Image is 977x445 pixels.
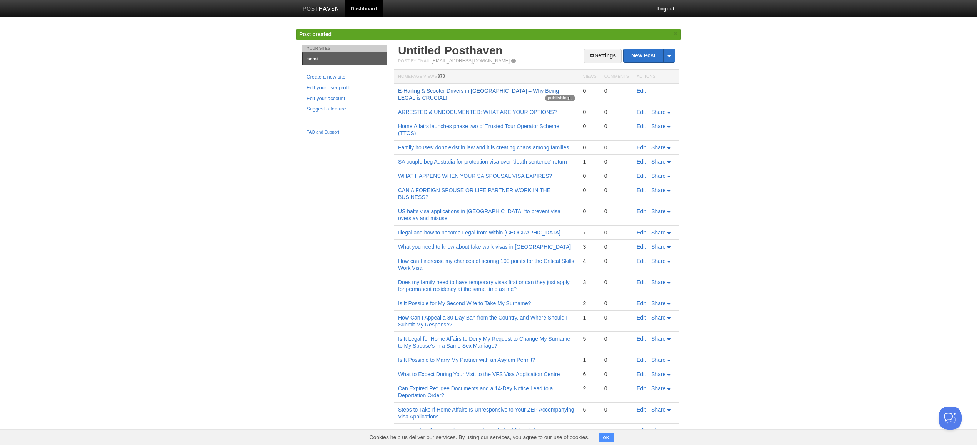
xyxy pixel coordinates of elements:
[651,159,665,165] span: Share
[637,144,646,151] a: Edit
[362,430,597,445] span: Cookies help us deliver our services. By using our services, you agree to our use of cookies.
[583,229,596,236] div: 7
[604,356,629,363] div: 0
[583,109,596,115] div: 0
[604,123,629,130] div: 0
[637,300,646,306] a: Edit
[637,229,646,236] a: Edit
[398,258,574,271] a: How can I increase my chances of scoring 100 points for the Critical Skills Work Visa
[624,49,675,62] a: New Post
[604,258,629,264] div: 0
[398,244,571,250] a: What you need to know about fake work visas in [GEOGRAPHIC_DATA]
[637,258,646,264] a: Edit
[604,144,629,151] div: 0
[637,159,646,165] a: Edit
[651,357,665,363] span: Share
[569,97,572,100] img: loading-tiny-gray.gif
[302,45,387,52] li: Your Sites
[303,53,387,65] a: sami
[604,427,629,434] div: 0
[307,129,382,136] a: FAQ and Support
[307,105,382,113] a: Suggest a feature
[604,371,629,378] div: 0
[583,427,596,434] div: 4
[394,70,579,84] th: Homepage Views
[583,406,596,413] div: 6
[583,300,596,307] div: 2
[637,187,646,193] a: Edit
[604,187,629,194] div: 0
[398,187,550,200] a: CAN A FOREIGN SPOUSE OR LIFE PARTNER WORK IN THE BUSINESS?
[398,385,553,398] a: Can Expired Refugee Documents and a 14-Day Notice Lead to a Deportation Order?
[398,123,559,136] a: Home Affairs launches phase two of Trusted Tour Operator Scheme (TTOS)
[672,29,679,38] a: ×
[651,187,665,193] span: Share
[398,88,559,101] a: E-Hailing & Scooter Drivers in [GEOGRAPHIC_DATA] – Why Being LEGAL is CRUCIAL!
[437,74,445,79] span: 370
[583,144,596,151] div: 0
[651,371,665,377] span: Share
[398,300,531,306] a: Is It Possible for My Second Wife to Take My Surname?
[637,385,646,391] a: Edit
[651,407,665,413] span: Share
[307,84,382,92] a: Edit your user profile
[651,244,665,250] span: Share
[637,88,646,94] a: Edit
[637,279,646,285] a: Edit
[583,385,596,392] div: 2
[398,336,570,349] a: Is It Legal for Home Affairs to Deny My Request to Change My Surname to My Spouse's in a Same-Sex...
[651,315,665,321] span: Share
[651,336,665,342] span: Share
[398,144,569,151] a: Family houses' don't exist in law and it is creating chaos among families
[633,70,679,84] th: Actions
[307,95,382,103] a: Edit your account
[299,31,332,37] span: Post created
[651,258,665,264] span: Share
[637,428,646,434] a: Edit
[398,173,552,179] a: WHAT HAPPENS WHEN YOUR SA SPOUSAL VISA EXPIRES?
[604,314,629,321] div: 0
[604,300,629,307] div: 0
[604,279,629,286] div: 0
[604,172,629,179] div: 0
[600,70,633,84] th: Comments
[583,208,596,215] div: 0
[651,229,665,236] span: Share
[398,208,560,221] a: US halts visa applications in [GEOGRAPHIC_DATA] ‘to prevent visa overstay and misuse'
[398,315,567,328] a: How Can I Appeal a 30-Day Ban from the Country, and Where Should I Submit My Response?
[583,258,596,264] div: 4
[939,407,962,430] iframe: Help Scout Beacon - Open
[307,73,382,81] a: Create a new site
[604,87,629,94] div: 0
[583,187,596,194] div: 0
[583,356,596,363] div: 1
[398,44,503,57] a: Untitled Posthaven
[398,109,557,115] a: ARRESTED & UNDOCUMENTED: WHAT ARE YOUR OPTIONS?
[583,172,596,179] div: 0
[599,433,614,442] button: OK
[651,385,665,391] span: Share
[583,158,596,165] div: 1
[637,357,646,363] a: Edit
[637,371,646,377] a: Edit
[583,371,596,378] div: 6
[637,173,646,179] a: Edit
[637,208,646,214] a: Edit
[584,49,622,63] a: Settings
[545,95,575,101] span: publishing
[398,279,570,292] a: Does my family need to have temporary visas first or can they just apply for permanent residency ...
[398,229,560,236] a: Illegal and how to become Legal from within [GEOGRAPHIC_DATA]
[651,300,665,306] span: Share
[604,406,629,413] div: 0
[637,336,646,342] a: Edit
[398,371,560,377] a: What to Expect During Your Visit to the VFS Visa Application Centre
[637,109,646,115] a: Edit
[579,70,600,84] th: Views
[604,243,629,250] div: 0
[583,243,596,250] div: 3
[637,244,646,250] a: Edit
[398,357,535,363] a: Is It Possible to Marry My Partner with an Asylum Permit?
[637,407,646,413] a: Edit
[651,123,665,129] span: Share
[604,229,629,236] div: 0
